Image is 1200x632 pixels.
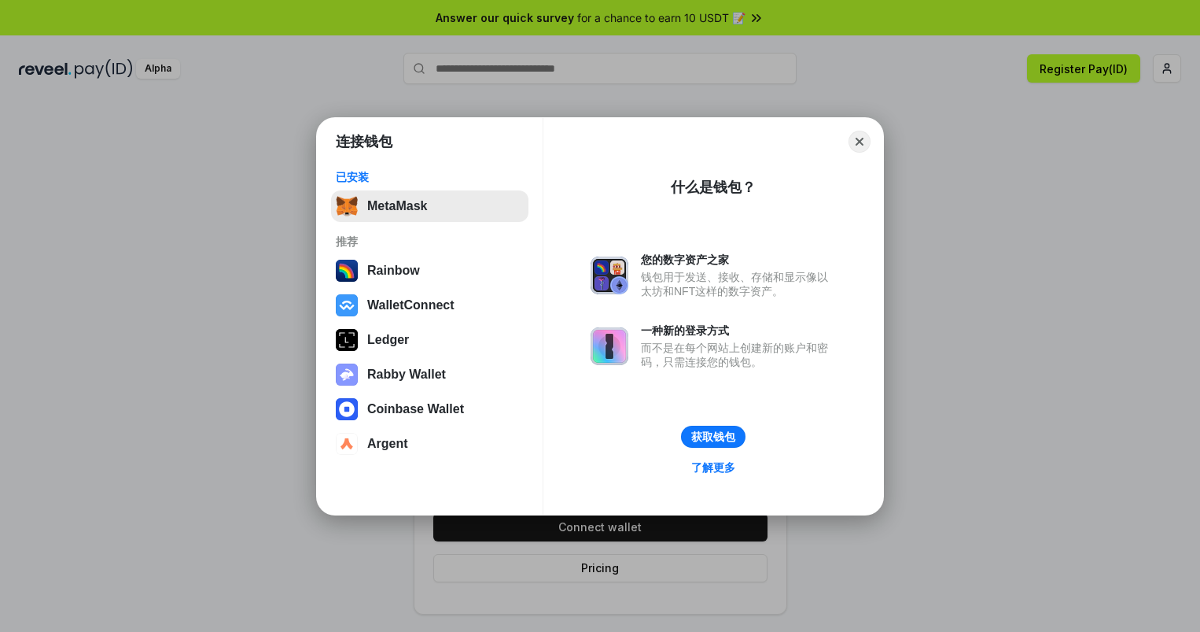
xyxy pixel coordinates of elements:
div: 什么是钱包？ [671,178,756,197]
div: 钱包用于发送、接收、存储和显示像以太坊和NFT这样的数字资产。 [641,270,836,298]
img: svg+xml,%3Csvg%20width%3D%2228%22%20height%3D%2228%22%20viewBox%3D%220%200%2028%2028%22%20fill%3D... [336,294,358,316]
button: Rabby Wallet [331,359,528,390]
img: svg+xml,%3Csvg%20xmlns%3D%22http%3A%2F%2Fwww.w3.org%2F2000%2Fsvg%22%20fill%3D%22none%22%20viewBox... [591,327,628,365]
button: Argent [331,428,528,460]
h1: 连接钱包 [336,132,392,151]
div: Rainbow [367,264,420,278]
img: svg+xml,%3Csvg%20fill%3D%22none%22%20height%3D%2233%22%20viewBox%3D%220%200%2035%2033%22%20width%... [336,195,358,217]
div: 已安装 [336,170,524,184]
button: 获取钱包 [681,426,745,448]
img: svg+xml,%3Csvg%20xmlns%3D%22http%3A%2F%2Fwww.w3.org%2F2000%2Fsvg%22%20fill%3D%22none%22%20viewBox... [591,257,628,294]
img: svg+xml,%3Csvg%20width%3D%2228%22%20height%3D%2228%22%20viewBox%3D%220%200%2028%2028%22%20fill%3D... [336,398,358,420]
div: 您的数字资产之家 [641,253,836,267]
img: svg+xml,%3Csvg%20width%3D%2228%22%20height%3D%2228%22%20viewBox%3D%220%200%2028%2028%22%20fill%3D... [336,433,358,455]
div: Argent [367,437,408,451]
img: svg+xml,%3Csvg%20xmlns%3D%22http%3A%2F%2Fwww.w3.org%2F2000%2Fsvg%22%20width%3D%2228%22%20height%3... [336,329,358,351]
div: 推荐 [336,235,524,249]
div: WalletConnect [367,298,455,312]
div: Ledger [367,333,409,347]
div: 了解更多 [691,460,735,475]
button: MetaMask [331,190,528,222]
div: Rabby Wallet [367,368,446,382]
div: Coinbase Wallet [367,402,464,416]
img: svg+xml,%3Csvg%20width%3D%22120%22%20height%3D%22120%22%20viewBox%3D%220%200%20120%20120%22%20fil... [336,260,358,282]
div: 而不是在每个网站上创建新的账户和密码，只需连接您的钱包。 [641,341,836,369]
img: svg+xml,%3Csvg%20xmlns%3D%22http%3A%2F%2Fwww.w3.org%2F2000%2Fsvg%22%20fill%3D%22none%22%20viewBox... [336,364,358,386]
a: 了解更多 [682,457,745,478]
div: 一种新的登录方式 [641,323,836,338]
div: MetaMask [367,199,427,213]
button: Rainbow [331,255,528,286]
button: Ledger [331,324,528,356]
div: 获取钱包 [691,430,735,444]
button: Close [848,131,871,153]
button: Coinbase Wallet [331,394,528,425]
button: WalletConnect [331,290,528,321]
